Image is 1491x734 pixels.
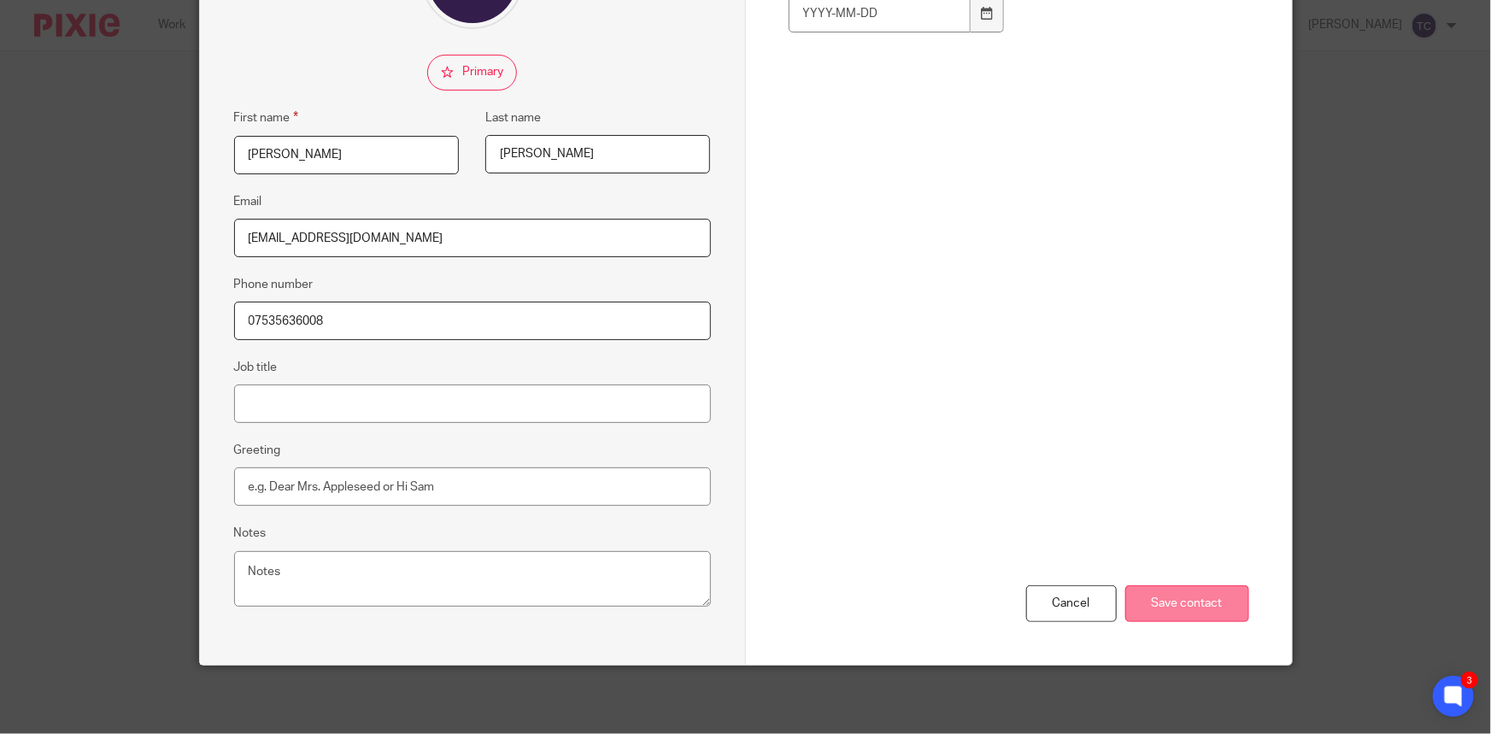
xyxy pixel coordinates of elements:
div: 3 [1461,672,1478,689]
input: Save contact [1125,585,1249,622]
label: First name [234,108,299,127]
label: Greeting [234,442,281,459]
label: Notes [234,525,267,542]
label: Job title [234,359,278,376]
label: Last name [485,109,541,126]
input: e.g. Dear Mrs. Appleseed or Hi Sam [234,467,711,506]
label: Phone number [234,276,314,293]
label: Email [234,193,262,210]
div: Cancel [1026,585,1117,622]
